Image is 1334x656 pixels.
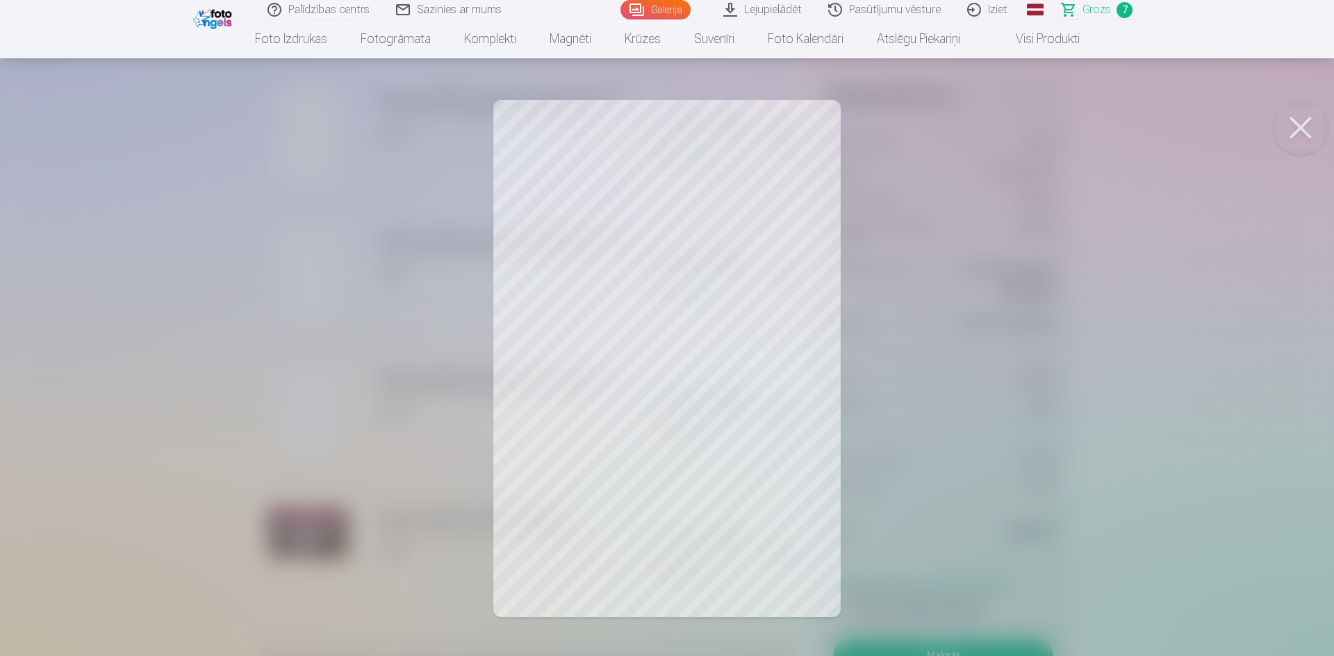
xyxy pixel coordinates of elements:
a: Magnēti [533,19,608,58]
span: 7 [1117,2,1133,18]
a: Suvenīri [677,19,751,58]
span: Grozs [1082,1,1111,18]
a: Komplekti [447,19,533,58]
a: Krūzes [608,19,677,58]
a: Foto kalendāri [751,19,860,58]
a: Visi produkti [977,19,1096,58]
a: Atslēgu piekariņi [860,19,977,58]
img: /fa1 [193,6,236,29]
a: Foto izdrukas [238,19,344,58]
a: Fotogrāmata [344,19,447,58]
